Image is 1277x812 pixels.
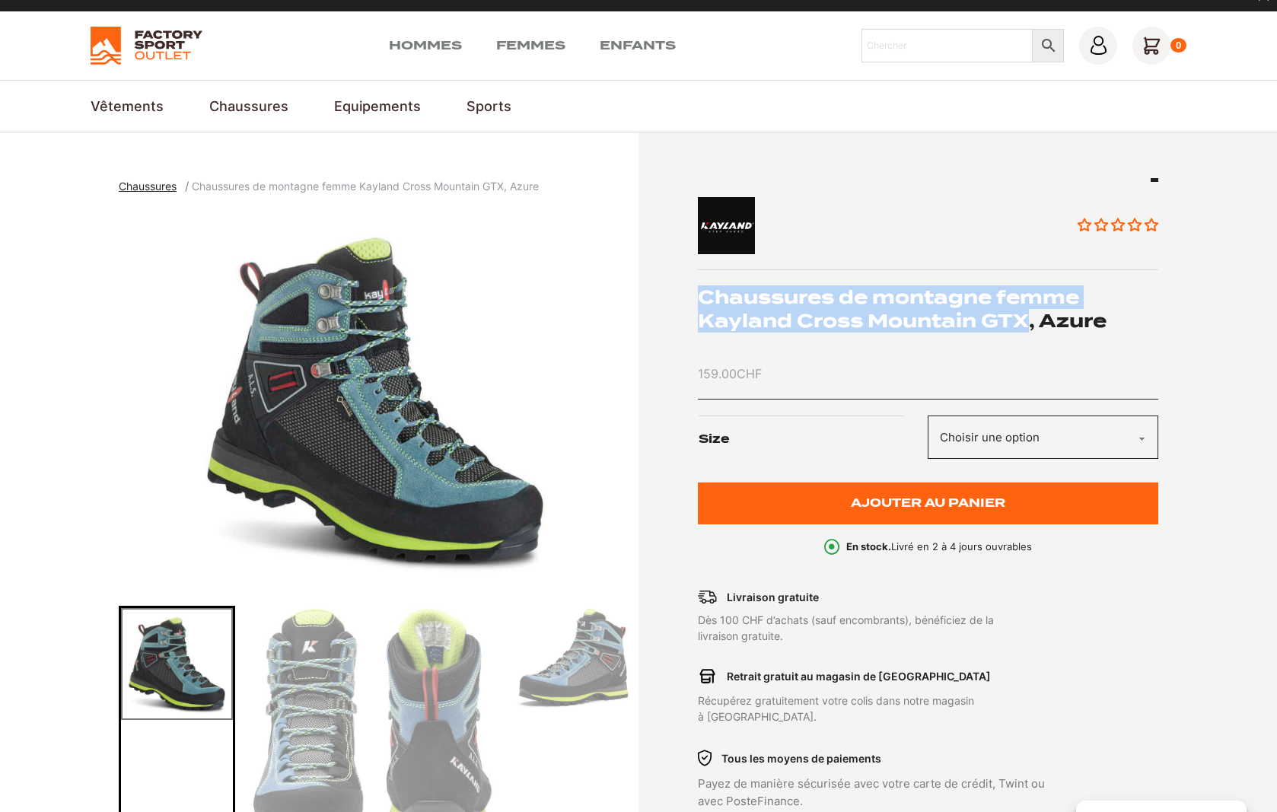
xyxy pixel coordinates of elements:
span: Ajouter au panier [851,497,1005,510]
input: Chercher [861,29,1033,62]
a: Chaussures [119,180,185,193]
p: Payez de manière sécurisée avec votre carte de crédit, Twint ou avec PosteFinance. [698,775,1066,810]
a: Sports [467,96,511,116]
bdi: 159.00 [698,366,762,381]
div: 1 of 6 [119,210,631,591]
button: Ajouter au panier [698,482,1159,524]
p: Retrait gratuit au magasin de [GEOGRAPHIC_DATA] [727,668,991,684]
p: Livraison gratuite [727,589,819,605]
a: Chaussures [209,96,288,116]
nav: breadcrumbs [119,178,539,196]
span: Chaussures de montagne femme Kayland Cross Mountain GTX, Azure [192,180,539,193]
p: Récupérez gratuitement votre colis dans notre magasin à [GEOGRAPHIC_DATA]. [698,693,1066,724]
p: Livré en 2 à 4 jours ouvrables [846,540,1032,555]
b: En stock. [846,540,891,552]
label: Size [699,416,928,463]
a: Femmes [496,37,565,55]
div: 0 [1170,38,1186,53]
p: Dès 100 CHF d’achats (sauf encombrants), bénéficiez de la livraison gratuite. [698,612,1066,644]
span: Chaussures [119,180,177,193]
h1: Chaussures de montagne femme Kayland Cross Mountain GTX, Azure [698,285,1159,333]
a: Hommes [389,37,462,55]
a: Equipements [334,96,421,116]
span: CHF [737,366,762,381]
p: Tous les moyens de paiements [721,750,881,766]
a: Enfants [600,37,676,55]
a: Vêtements [91,96,164,116]
img: Factory Sport Outlet [91,27,202,65]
